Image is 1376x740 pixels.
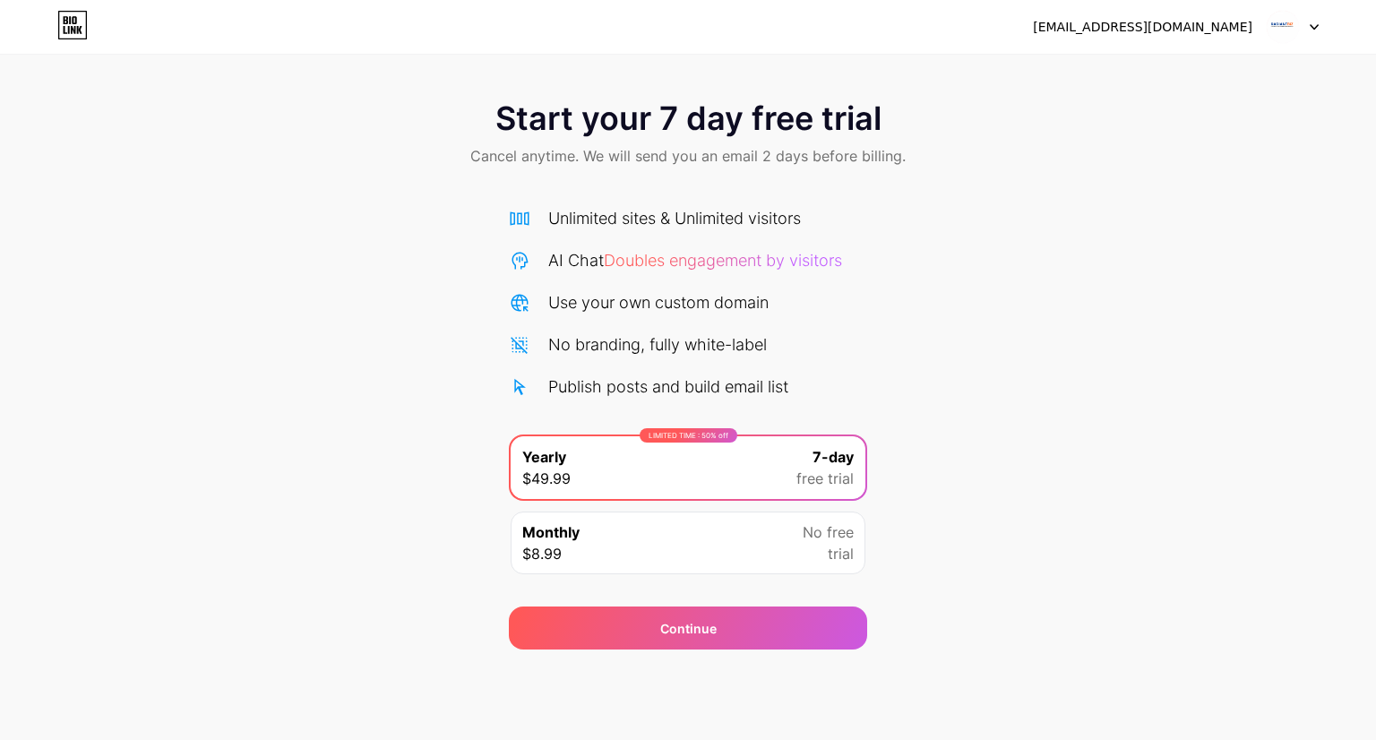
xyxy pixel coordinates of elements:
[522,446,566,468] span: Yearly
[604,251,842,270] span: Doubles engagement by visitors
[796,468,854,489] span: free trial
[495,100,881,136] span: Start your 7 day free trial
[522,521,580,543] span: Monthly
[470,145,906,167] span: Cancel anytime. We will send you an email 2 days before billing.
[548,248,842,272] div: AI Chat
[803,521,854,543] span: No free
[548,290,769,314] div: Use your own custom domain
[1266,10,1300,44] img: radiantbizuk
[813,446,854,468] span: 7-day
[1033,18,1252,37] div: [EMAIL_ADDRESS][DOMAIN_NAME]
[548,374,788,399] div: Publish posts and build email list
[548,332,767,357] div: No branding, fully white-label
[522,468,571,489] span: $49.99
[522,543,562,564] span: $8.99
[640,428,737,443] div: LIMITED TIME : 50% off
[660,619,717,638] div: Continue
[828,543,854,564] span: trial
[548,206,801,230] div: Unlimited sites & Unlimited visitors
